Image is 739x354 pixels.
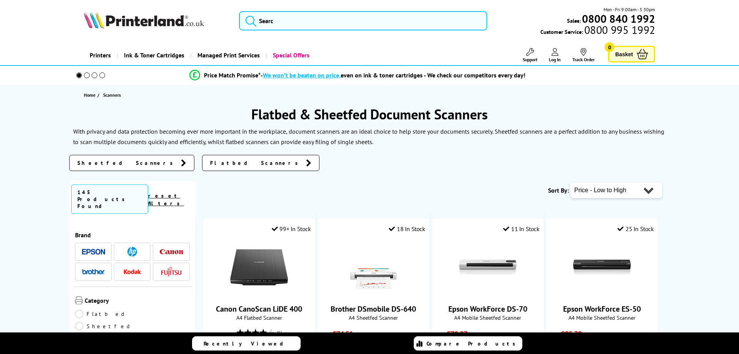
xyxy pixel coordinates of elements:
a: Canon [160,247,183,257]
span: Sales: [567,17,581,24]
a: Fujitsu [160,267,183,277]
a: Epson WorkForce ES-50 [573,290,631,298]
a: Basket 0 [608,46,655,62]
span: 145 Products Found [71,185,148,214]
a: Brother DSmobile DS-640 [331,304,416,314]
span: We won’t be beaten on price, [263,71,341,79]
span: 0 [605,42,614,52]
a: Kodak [121,267,144,277]
img: HP [127,247,137,257]
a: Printerland Logo [84,12,229,30]
a: Brother DSmobile DS-640 [344,290,402,298]
div: 99+ In Stock [272,225,311,233]
a: Canon CanoScan LiDE 400 [216,304,302,314]
span: A4 Flatbed Scanner [207,314,311,321]
span: Category [85,297,190,306]
span: 0800 995 1992 [583,26,655,34]
a: Epson [82,247,105,257]
img: Epson WorkForce ES-50 [573,238,631,296]
a: Support [523,48,537,62]
h1: Flatbed & Sheetfed Document Scanners [69,105,670,123]
img: Canon [160,249,183,254]
a: Brother [82,267,105,277]
span: A4 Mobile Sheetfed Scanner [436,314,540,321]
a: Sheetfed Scanners [69,155,194,171]
span: Compare Products [426,340,520,347]
span: £78.97 [446,329,468,339]
a: Compare Products [414,336,522,351]
a: Track Order [572,48,595,62]
span: Flatbed Scanners [210,159,302,167]
img: Brother [82,269,105,274]
div: 18 In Stock [389,225,425,233]
img: Brother DSmobile DS-640 [344,238,402,296]
img: Epson [82,249,105,255]
li: modal_Promise [65,69,649,82]
a: Epson WorkForce DS-70 [448,304,527,314]
span: Recently Viewed [204,340,291,347]
img: Canon CanoScan LiDE 400 [230,238,288,296]
a: Managed Print Services [190,45,266,65]
a: HP [121,247,144,257]
a: Flatbed Scanners [202,155,319,171]
span: Scanners [103,92,121,98]
img: Kodak [121,269,144,274]
div: 25 In Stock [617,225,654,233]
span: Support [523,57,537,62]
a: Log In [549,48,561,62]
img: Printerland Logo [84,12,204,29]
div: - even on ink & toner cartridges - We check our competitors every day! [261,71,525,79]
img: Category [75,297,83,304]
a: Sheetfed [75,322,132,331]
span: ex VAT @ 20% [469,331,503,338]
div: 11 In Stock [503,225,539,233]
a: Epson WorkForce ES-50 [563,304,641,314]
span: Customer Service: [540,26,655,35]
a: Ink & Toner Cartridges [117,45,190,65]
a: Flatbed [75,310,132,318]
span: Ink & Toner Cartridges [124,45,184,65]
a: Home [84,91,97,99]
span: (1) [277,325,282,340]
a: 0800 840 1992 [581,15,655,22]
span: Basket [615,49,633,59]
span: £74.51 [332,329,353,339]
b: 0800 840 1992 [582,12,655,26]
a: Canon CanoScan LiDE 400 [230,290,288,298]
a: Epson WorkForce DS-70 [459,290,517,298]
span: ex VAT @ 20% [584,331,618,338]
span: Sheetfed Scanners [77,159,177,167]
a: reset filters [148,192,184,207]
span: A4 Sheetfed Scanner [322,314,425,321]
span: Mon - Fri 9:00am - 5:30pm [604,6,655,13]
span: Sort By: [548,186,569,194]
a: Special Offers [266,45,315,65]
span: £95.39 [561,329,582,339]
a: Printers [84,45,117,65]
span: Price Match Promise* [204,71,261,79]
span: Brand [75,231,190,239]
span: Log In [549,57,561,62]
span: ex VAT @ 20% [355,331,389,338]
img: Epson WorkForce DS-70 [459,238,517,296]
a: Recently Viewed [192,336,301,351]
img: Fujitsu [161,267,181,277]
input: Searc [239,11,487,30]
span: A4 Mobile Sheetfed Scanner [550,314,654,321]
p: With privacy and data protection becoming ever more important in the workplace, document scanners... [73,128,664,146]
